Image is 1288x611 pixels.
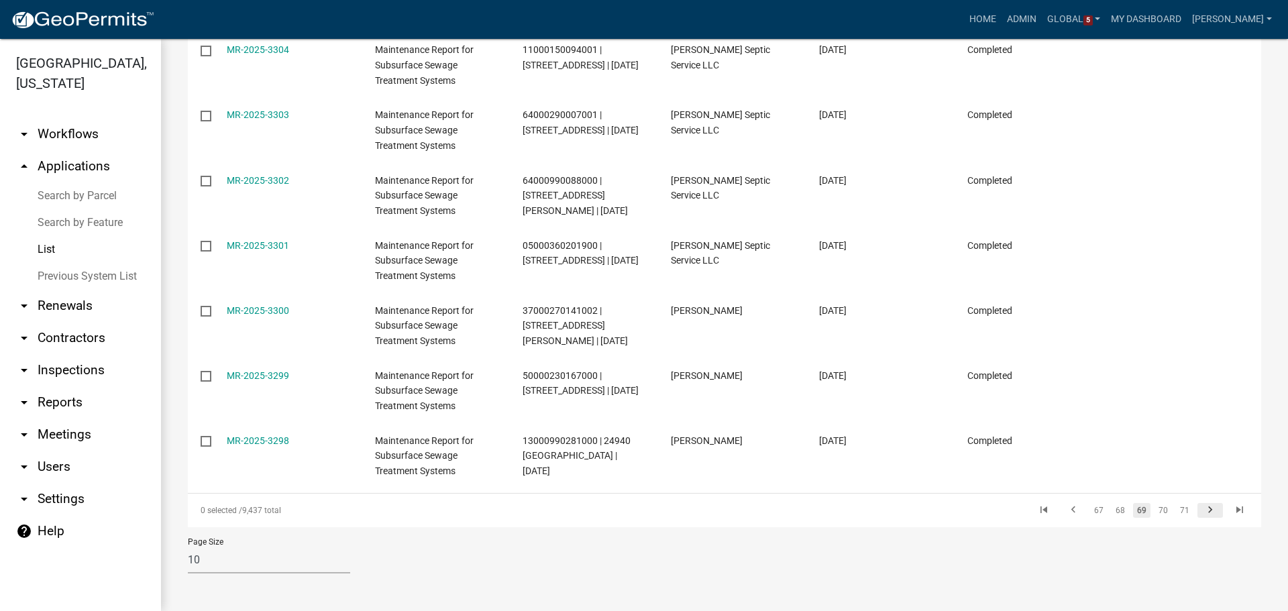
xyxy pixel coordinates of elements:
a: go to next page [1197,503,1223,518]
span: Completed [967,370,1012,381]
a: Admin [1002,7,1042,32]
span: Maintenance Report for Subsurface Sewage Treatment Systems [375,44,474,86]
span: 37000270141002 | 41653 BAGLEY BAY LN | 07/14/2025 [523,305,628,347]
a: Global5 [1042,7,1106,32]
i: arrow_drop_down [16,330,32,346]
i: help [16,523,32,539]
span: 07/15/2025 [819,435,847,446]
span: 5 [1083,15,1093,26]
a: MR-2025-3304 [227,44,289,55]
span: 07/15/2025 [819,240,847,251]
span: Completed [967,305,1012,316]
span: 05000360201900 | 34540 CO HWY 75 | 07/08/2025 [523,240,639,266]
a: MR-2025-3300 [227,305,289,316]
span: 64000290007001 | 101 CO HWY 19 | 07/08/2025 [523,109,639,135]
span: Completed [967,44,1012,55]
i: arrow_drop_down [16,298,32,314]
i: arrow_drop_down [16,427,32,443]
a: MR-2025-3301 [227,240,289,251]
i: arrow_drop_down [16,459,32,475]
span: Jacob Bigelow [671,435,743,446]
span: Completed [967,109,1012,120]
i: arrow_drop_down [16,362,32,378]
li: page 68 [1110,499,1131,522]
a: MR-2025-3298 [227,435,289,446]
span: Schmitz Septic Service LLC [671,44,770,70]
span: Maintenance Report for Subsurface Sewage Treatment Systems [375,305,474,347]
li: page 69 [1131,499,1152,522]
a: [PERSON_NAME] [1187,7,1277,32]
span: 07/15/2025 [819,305,847,316]
a: 70 [1155,503,1172,518]
div: 9,437 total [188,494,612,527]
a: MR-2025-3303 [227,109,289,120]
li: page 71 [1174,499,1195,522]
span: 0 selected / [201,506,242,515]
i: arrow_drop_up [16,158,32,174]
a: MR-2025-3299 [227,370,289,381]
a: MR-2025-3302 [227,175,289,186]
span: 13000990281000 | 24940 WALL LAKE POINT CIR | 07/14/2025 [523,435,631,477]
span: Maintenance Report for Subsurface Sewage Treatment Systems [375,109,474,151]
a: 69 [1133,503,1150,518]
span: Completed [967,175,1012,186]
span: 07/15/2025 [819,109,847,120]
i: arrow_drop_down [16,394,32,410]
span: Completed [967,240,1012,251]
span: Jacob Bigelow [671,370,743,381]
span: 50000230167000 | 20501 STATE HWY 108 | 07/14/2025 [523,370,639,396]
span: Maintenance Report for Subsurface Sewage Treatment Systems [375,240,474,282]
a: go to previous page [1061,503,1086,518]
a: 67 [1090,503,1108,518]
i: arrow_drop_down [16,491,32,507]
span: 07/15/2025 [819,370,847,381]
span: Maintenance Report for Subsurface Sewage Treatment Systems [375,175,474,217]
span: Maintenance Report for Subsurface Sewage Treatment Systems [375,370,474,412]
span: 11000150094001 | 61958 320TH ST | 07/09/2025 [523,44,639,70]
a: 68 [1112,503,1129,518]
span: Maintenance Report for Subsurface Sewage Treatment Systems [375,435,474,477]
a: 71 [1176,503,1193,518]
a: go to last page [1227,503,1252,518]
span: Schmitz Septic Service LLC [671,109,770,135]
a: go to first page [1031,503,1057,518]
li: page 67 [1088,499,1110,522]
span: 64000990088000 | 102 WEGSCHEID DR | 07/09/2025 [523,175,628,217]
a: Home [964,7,1002,32]
span: Schmitz Septic Service LLC [671,240,770,266]
span: Completed [967,435,1012,446]
i: arrow_drop_down [16,126,32,142]
a: My Dashboard [1106,7,1187,32]
span: Schmitz Septic Service LLC [671,175,770,201]
span: Jacob Bigelow [671,305,743,316]
span: 07/15/2025 [819,175,847,186]
span: 07/15/2025 [819,44,847,55]
li: page 70 [1152,499,1174,522]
